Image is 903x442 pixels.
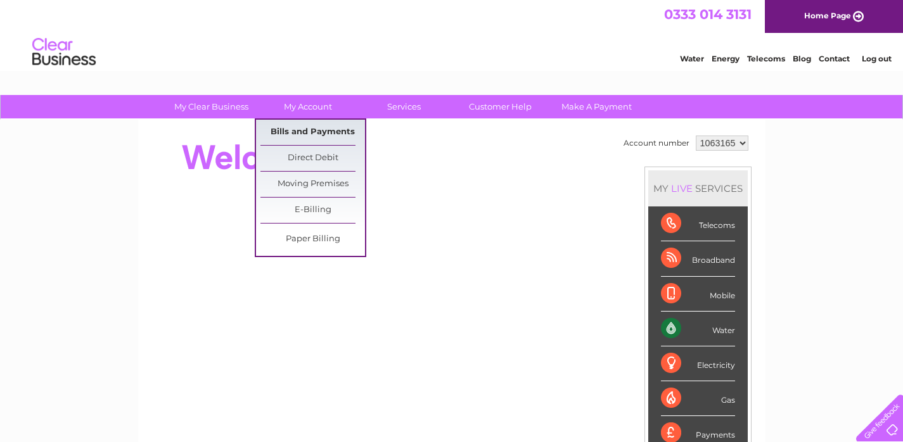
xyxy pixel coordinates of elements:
[648,170,748,206] div: MY SERVICES
[819,54,850,63] a: Contact
[260,172,365,197] a: Moving Premises
[260,146,365,171] a: Direct Debit
[747,54,785,63] a: Telecoms
[712,54,740,63] a: Energy
[793,54,811,63] a: Blog
[260,120,365,145] a: Bills and Payments
[661,381,735,416] div: Gas
[661,241,735,276] div: Broadband
[159,95,264,118] a: My Clear Business
[544,95,649,118] a: Make A Payment
[661,346,735,381] div: Electricity
[255,95,360,118] a: My Account
[352,95,456,118] a: Services
[448,95,553,118] a: Customer Help
[661,277,735,312] div: Mobile
[260,227,365,252] a: Paper Billing
[664,6,752,22] a: 0333 014 3131
[260,198,365,223] a: E-Billing
[680,54,704,63] a: Water
[32,33,96,72] img: logo.png
[620,132,693,154] td: Account number
[661,206,735,241] div: Telecoms
[862,54,892,63] a: Log out
[153,7,752,61] div: Clear Business is a trading name of Verastar Limited (registered in [GEOGRAPHIC_DATA] No. 3667643...
[669,182,695,194] div: LIVE
[661,312,735,346] div: Water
